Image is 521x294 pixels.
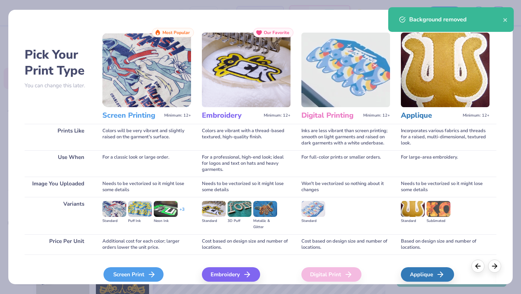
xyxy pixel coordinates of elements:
[202,124,291,150] div: Colors are vibrant with a thread-based textured, high-quality finish.
[301,201,325,217] img: Standard
[102,234,191,255] div: Additional cost for each color; larger orders lower the unit price.
[253,201,277,217] img: Metallic & Glitter
[102,111,161,120] h3: Screen Printing
[301,124,390,150] div: Inks are less vibrant than screen printing; smooth on light garments and raised on dark garments ...
[427,201,450,217] img: Sublimated
[363,113,390,118] span: Minimum: 12+
[301,218,325,224] div: Standard
[409,15,503,24] div: Background removed
[401,218,425,224] div: Standard
[154,218,178,224] div: Neon Ink
[102,33,191,107] img: Screen Printing
[102,283,191,289] span: We'll vectorize your image.
[202,267,260,282] div: Embroidery
[301,267,361,282] div: Digital Print
[202,234,291,255] div: Cost based on design size and number of locations.
[401,234,490,255] div: Based on design size and number of locations.
[128,201,152,217] img: Puff Ink
[301,111,360,120] h3: Digital Printing
[202,33,291,107] img: Embroidery
[102,201,126,217] img: Standard
[401,177,490,197] div: Needs to be vectorized so it might lose some details
[301,177,390,197] div: Won't be vectorized so nothing about it changes
[427,218,450,224] div: Sublimated
[301,33,390,107] img: Digital Printing
[179,206,185,219] div: + 3
[228,218,251,224] div: 3D Puff
[264,30,289,35] span: Our Favorite
[202,177,291,197] div: Needs to be vectorized so it might lose some details
[162,30,190,35] span: Most Popular
[25,177,92,197] div: Image You Uploaded
[463,113,490,118] span: Minimum: 12+
[102,150,191,177] div: For a classic look or large order.
[401,111,460,120] h3: Applique
[202,111,261,120] h3: Embroidery
[102,177,191,197] div: Needs to be vectorized so it might lose some details
[301,234,390,255] div: Cost based on design size and number of locations.
[25,150,92,177] div: Use When
[401,150,490,177] div: For large-area embroidery.
[128,218,152,224] div: Puff Ink
[401,33,490,107] img: Applique
[102,218,126,224] div: Standard
[202,283,291,289] span: We'll vectorize your image.
[25,47,92,79] h2: Pick Your Print Type
[503,15,508,24] button: close
[228,201,251,217] img: 3D Puff
[103,267,164,282] div: Screen Print
[401,124,490,150] div: Incorporates various fabrics and threads for a raised, multi-dimensional, textured look.
[301,150,390,177] div: For full-color prints or smaller orders.
[253,218,277,230] div: Metallic & Glitter
[154,201,178,217] img: Neon Ink
[401,201,425,217] img: Standard
[202,218,226,224] div: Standard
[202,201,226,217] img: Standard
[25,197,92,234] div: Variants
[202,150,291,177] div: For a professional, high-end look; ideal for logos and text on hats and heavy garments.
[264,113,291,118] span: Minimum: 12+
[102,124,191,150] div: Colors will be very vibrant and slightly raised on the garment's surface.
[164,113,191,118] span: Minimum: 12+
[25,124,92,150] div: Prints Like
[25,83,92,89] p: You can change this later.
[25,234,92,255] div: Price Per Unit
[401,283,490,289] span: We'll vectorize your image.
[401,267,454,282] div: Applique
